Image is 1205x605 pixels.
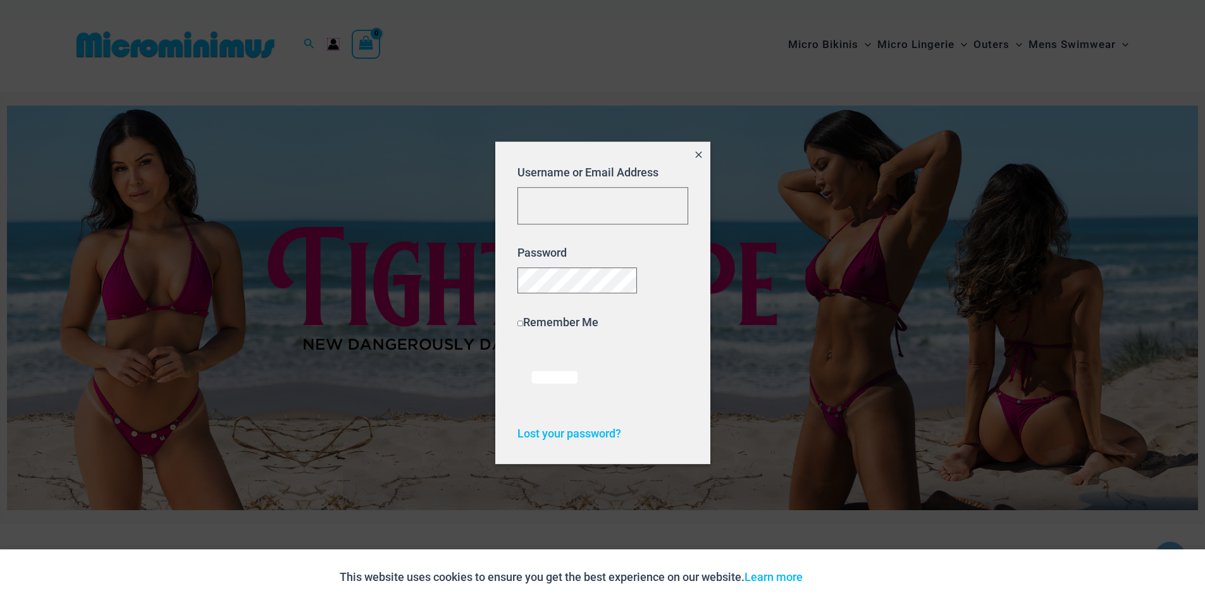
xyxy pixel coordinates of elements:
[687,142,710,171] button: Close popup
[517,426,621,439] a: Lost your password?
[517,246,567,259] label: Password
[745,570,803,584] a: Learn more
[812,562,866,592] button: Accept
[517,166,658,179] label: Username or Email Address
[340,568,803,587] p: This website uses cookies to ensure you get the best experience on our website.
[517,320,523,326] input: Remember Me
[517,315,598,328] label: Remember Me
